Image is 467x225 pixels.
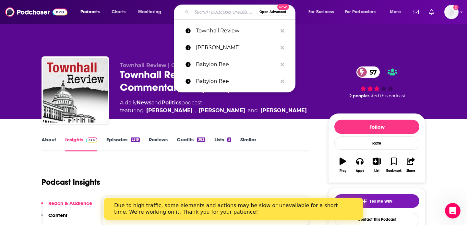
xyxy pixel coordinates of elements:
div: List [374,169,379,173]
span: Monitoring [138,7,161,17]
img: tell me why sparkle [362,199,367,204]
button: Reach & Audience [41,200,92,212]
span: More [390,7,401,17]
button: open menu [385,7,409,17]
a: Politics [162,100,181,106]
a: Babylon Bee [174,73,295,90]
h1: Podcast Insights [42,177,100,187]
p: Hugh Hewitt [196,39,277,56]
a: Episodes2319 [106,136,140,151]
a: Credits383 [177,136,205,151]
span: and [151,100,162,106]
div: 57 2 peoplerated this podcast [328,62,425,103]
span: Logged in as FirstLiberty [444,5,459,19]
a: About [42,136,56,151]
span: New [277,4,289,10]
p: Reach & Audience [48,200,92,206]
span: and [248,107,258,114]
a: [PERSON_NAME] [174,39,295,56]
div: 5 [227,137,231,142]
button: Content [41,212,67,224]
a: Reviews [149,136,168,151]
div: [PERSON_NAME] [199,107,245,114]
span: 57 [363,66,380,78]
button: Follow [334,120,419,134]
p: Content [48,212,67,218]
div: 383 [197,137,205,142]
svg: Add a profile image [453,5,459,10]
a: 57 [356,66,380,78]
a: Similar [240,136,256,151]
span: For Podcasters [345,7,376,17]
span: 2 people [349,93,368,98]
span: Charts [112,7,126,17]
div: Play [340,169,346,173]
button: Apps [351,153,368,177]
a: Show notifications dropdown [426,6,437,18]
a: Charts [107,7,129,17]
img: Podchaser Pro [86,137,97,143]
span: Podcasts [80,7,100,17]
span: rated this podcast [368,93,405,98]
button: Play [334,153,351,177]
div: Bookmark [386,169,401,173]
span: Townhall Review | Conservative Commentary [120,62,245,68]
button: Share [402,153,419,177]
section: Click to expand status details [102,196,309,225]
a: Babylon Bee [174,56,295,73]
span: Open Advanced [259,10,286,14]
img: Townhall Review | Conservative Commentary On Today's News [43,58,108,123]
input: Search podcasts, credits, & more... [192,7,257,17]
p: Babylon Bee [196,73,277,90]
a: Hugh Hewitt [260,107,307,114]
button: open menu [341,7,385,17]
span: featuring [120,107,307,114]
span: Tell Me Why [370,199,392,204]
a: News [137,100,151,106]
span: For Business [308,7,334,17]
button: tell me why sparkleTell Me Why [334,194,419,208]
a: Lists5 [214,136,231,151]
button: open menu [76,7,108,17]
a: Show notifications dropdown [410,6,421,18]
a: Townhall Review [174,22,295,39]
div: Apps [356,169,364,173]
iframe: Intercom live chat [445,203,461,219]
a: InsightsPodchaser Pro [65,136,97,151]
div: Share [406,169,415,173]
button: Open AdvancedNew [257,8,289,16]
img: User Profile [444,5,459,19]
button: List [368,153,385,177]
div: A daily podcast [120,99,307,114]
a: Dr. Sebastian Gorka [146,107,193,114]
button: open menu [134,7,170,17]
button: Bookmark [385,153,402,177]
div: Search podcasts, credits, & more... [180,5,302,19]
p: Townhall Review [196,22,277,39]
div: 2319 [131,137,140,142]
button: open menu [304,7,342,17]
iframe: Intercom live chat banner [104,198,363,220]
div: Rate [334,136,419,150]
p: Babylon Bee [196,56,277,73]
span: , [195,107,196,114]
button: Show profile menu [444,5,459,19]
img: Podchaser - Follow, Share and Rate Podcasts [5,6,67,18]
